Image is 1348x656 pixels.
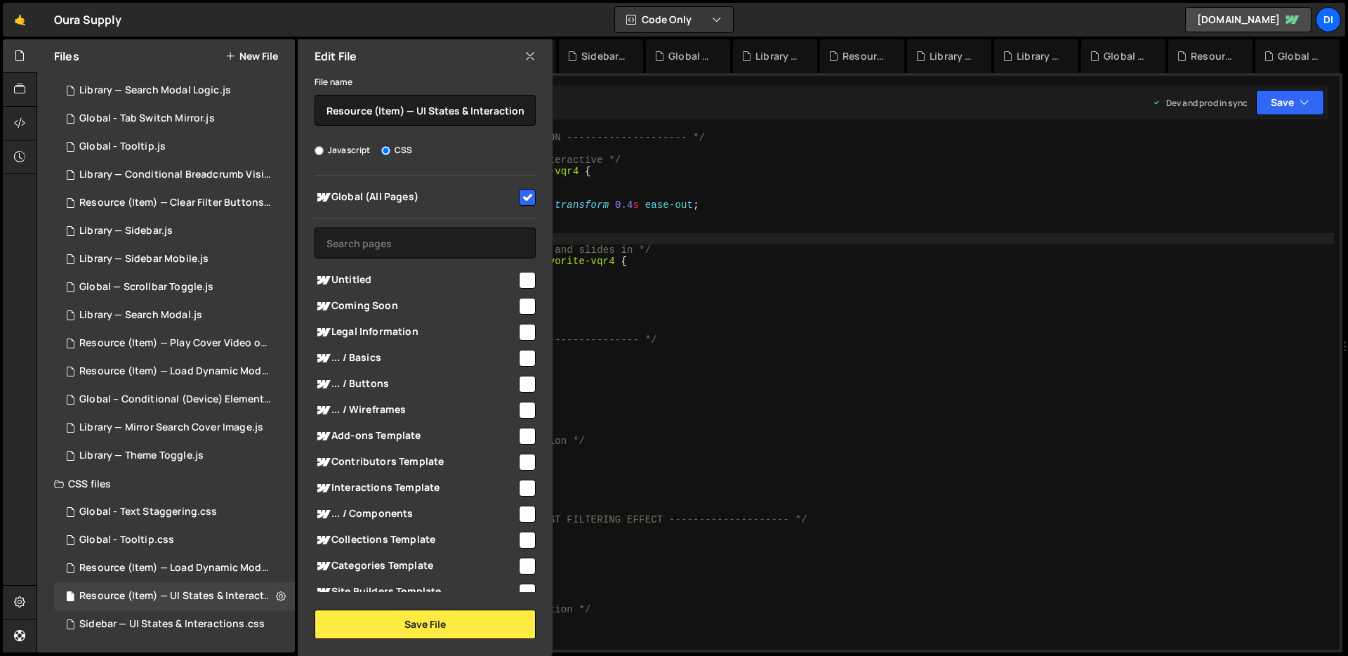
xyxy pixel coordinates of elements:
div: 14937/44975.js [54,105,295,133]
div: Global - Copy To Clipboard.js [1278,49,1323,63]
h2: Files [54,48,79,64]
div: Library — Conditional Breadcrumb Visibility.js [79,169,273,181]
div: 14937/44562.js [54,133,295,161]
div: Global - Text Staggering.css [668,49,713,63]
div: 14937/38910.js [54,357,300,386]
div: Global - Tooltip.js [79,140,166,153]
div: 14937/45379.js [54,442,295,470]
div: 14937/43376.js [54,189,300,217]
button: Save File [315,610,536,639]
span: Legal Information [315,324,517,341]
button: Save [1256,90,1324,115]
div: Resource (Item) — UI States & Interactions.css [79,590,273,603]
div: Library — Mirror Search Cover Image.js [79,421,263,434]
input: Search pages [315,228,536,258]
div: 14937/44593.js [54,245,295,273]
label: Javascript [315,143,371,157]
div: 14937/44170.js [54,161,300,189]
span: Contributors Template [315,454,517,471]
div: Resource (Item) — Clear Filter Buttons.js [1191,49,1236,63]
div: 14937/45352.js [54,217,295,245]
h2: Edit File [315,48,357,64]
div: 14937/44789.css [54,610,295,638]
label: File name [315,75,352,89]
span: Global (All Pages) [315,189,517,206]
div: CSS files [37,470,295,498]
div: Library — Search Modal.js [79,309,202,322]
div: 14937/44933.css [54,498,295,526]
input: CSS [381,146,390,155]
div: Sidebar — UI States & Interactions.css [79,618,265,631]
div: Library — Sidebar.js [79,225,173,237]
label: CSS [381,143,412,157]
div: Global - Text Staggering.css [79,506,217,518]
div: Global - Tooltip.css [79,534,174,546]
div: 14937/44851.js [54,77,295,105]
input: Name [315,95,536,126]
span: Categories Template [315,558,517,575]
div: Library — Sidebar Mobile.js [79,253,209,265]
div: 14937/43533.css [54,582,300,610]
span: Interactions Template [315,480,517,497]
div: Global — Scrollbar Toggle.js [79,281,213,294]
div: 14937/39947.js [54,273,295,301]
div: 14937/38909.css [54,554,300,582]
div: Resource (Item) — Load Dynamic Modal (AJAX).js [79,365,273,378]
div: Global - Notification Toasters.js [1104,49,1149,63]
div: 14937/44563.css [54,526,295,554]
span: Site Builders Template [315,584,517,601]
div: Oura Supply [54,11,121,28]
div: Library — Search Modal Logic.js [755,49,800,63]
a: [DOMAIN_NAME] [1185,7,1311,32]
div: 14937/38911.js [54,414,295,442]
a: 🤙 [3,3,37,37]
div: 14937/38901.js [54,329,300,357]
span: Untitled [315,272,517,289]
div: Library — Offline Mode.js [1017,49,1062,63]
span: Add-ons Template [315,428,517,445]
input: Javascript [315,146,324,155]
div: Library — Sidebar Mobile.js [930,49,974,63]
div: Sidebar — UI States & Interactions.css [581,49,626,63]
div: Resource (Item) — Clear Filter Buttons.js [79,197,273,209]
a: Di [1316,7,1341,32]
span: Collections Template [315,532,517,549]
button: New File [225,51,278,62]
div: 14937/38913.js [54,301,295,329]
div: Global - Tab Switch Mirror.js [79,112,215,125]
div: Library — Theme Toggle.js [79,450,204,462]
span: ... / Basics [315,350,517,367]
div: Resource (Item) — Play Cover Video on Hover.js [79,337,273,350]
span: Coming Soon [315,298,517,315]
span: ... / Components [315,506,517,523]
div: Resource (Item) — Load Dynamic Modal (AJAX).css [79,562,273,575]
div: 14937/38915.js [54,386,300,414]
div: Library — Search Modal Logic.js [79,84,231,97]
div: Resource (Page) — Rich Text Highlight Pill.js [842,49,887,63]
span: ... / Buttons [315,376,517,393]
div: Dev and prod in sync [1152,97,1248,109]
button: Code Only [615,7,733,32]
span: ... / Wireframes [315,402,517,419]
div: Global – Conditional (Device) Element Visibility.js [79,393,273,406]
